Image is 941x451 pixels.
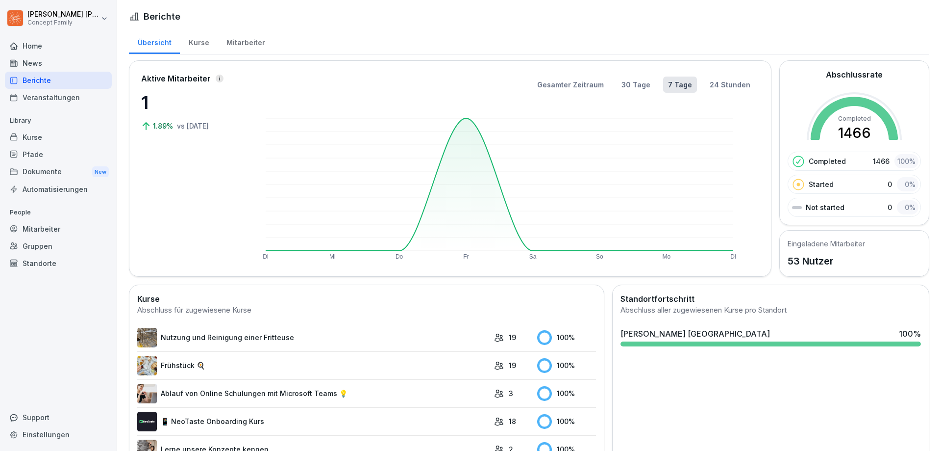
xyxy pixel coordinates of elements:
[5,163,112,181] a: DokumenteNew
[897,177,918,191] div: 0 %
[137,412,157,431] img: wogpw1ad3b6xttwx9rgsg3h8.png
[532,77,609,93] button: Gesamter Zeitraum
[463,253,469,260] text: Fr
[730,253,736,260] text: Di
[137,384,489,403] a: Ablauf von Online Schulungen mit Microsoft Teams 💡
[5,54,112,72] a: News
[5,37,112,54] a: Home
[5,163,112,181] div: Dokumente
[137,293,596,305] h2: Kurse
[537,358,596,373] div: 100 %
[5,426,112,443] a: Einstellungen
[509,416,516,426] p: 18
[873,156,890,166] p: 1466
[137,328,489,347] a: Nutzung und Reinigung einer Fritteuse
[705,77,755,93] button: 24 Stunden
[509,360,516,371] p: 19
[529,253,537,260] text: Sa
[177,121,209,131] p: vs [DATE]
[5,205,112,220] p: People
[617,77,655,93] button: 30 Tage
[809,179,834,189] p: Started
[92,166,109,178] div: New
[509,332,516,343] p: 19
[180,29,218,54] a: Kurse
[5,255,112,272] a: Standorte
[137,305,596,316] div: Abschluss für zugewiesene Kurse
[617,324,925,350] a: [PERSON_NAME] [GEOGRAPHIC_DATA]100%
[788,239,865,249] h5: Eingeladene Mitarbeiter
[620,305,921,316] div: Abschluss aller zugewiesenen Kurse pro Standort
[329,253,336,260] text: Mi
[809,156,846,166] p: Completed
[596,253,603,260] text: So
[137,328,157,347] img: b2msvuojt3s6egexuweix326.png
[27,19,99,26] p: Concept Family
[129,29,180,54] a: Übersicht
[788,254,865,268] p: 53 Nutzer
[263,253,268,260] text: Di
[5,409,112,426] div: Support
[137,356,157,375] img: n6mw6n4d96pxhuc2jbr164bu.png
[5,146,112,163] a: Pfade
[537,386,596,401] div: 100 %
[137,384,157,403] img: e8eoks8cju23yjmx0b33vrq2.png
[27,10,99,19] p: [PERSON_NAME] [PERSON_NAME]
[5,238,112,255] a: Gruppen
[662,253,670,260] text: Mo
[137,356,489,375] a: Frühstück 🍳
[5,89,112,106] a: Veranstaltungen
[5,113,112,129] p: Library
[5,129,112,146] a: Kurse
[5,220,112,238] a: Mitarbeiter
[137,412,489,431] a: 📱 NeoTaste Onboarding Kurs
[537,330,596,345] div: 100 %
[218,29,273,54] a: Mitarbeiter
[141,73,211,84] p: Aktive Mitarbeiter
[537,414,596,429] div: 100 %
[5,72,112,89] a: Berichte
[897,200,918,214] div: 0 %
[826,69,883,80] h2: Abschlussrate
[509,388,513,398] p: 3
[899,328,921,340] div: 100 %
[396,253,403,260] text: Do
[620,328,770,340] div: [PERSON_NAME] [GEOGRAPHIC_DATA]
[894,154,918,168] div: 100 %
[888,179,892,189] p: 0
[806,202,844,212] p: Not started
[888,202,892,212] p: 0
[5,181,112,198] a: Automatisierungen
[141,89,239,116] p: 1
[663,77,697,93] button: 7 Tage
[620,293,921,305] h2: Standortfortschritt
[153,121,175,131] p: 1.89%
[144,10,180,23] h1: Berichte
